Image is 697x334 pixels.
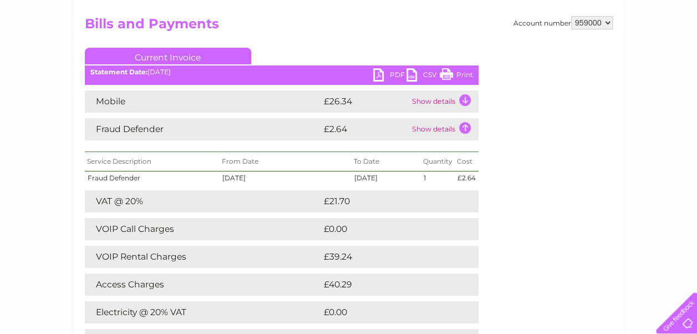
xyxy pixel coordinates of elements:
div: Clear Business is a trading name of Verastar Limited (registered in [GEOGRAPHIC_DATA] No. 3667643... [87,6,611,54]
h2: Bills and Payments [85,16,613,37]
td: £0.00 [321,218,453,240]
td: £26.34 [321,90,409,113]
div: [DATE] [85,68,479,76]
th: Cost [454,152,478,171]
a: Current Invoice [85,48,251,64]
td: Electricity @ 20% VAT [85,301,321,323]
a: Log out [660,47,686,55]
td: £39.24 [321,246,456,268]
a: Contact [623,47,650,55]
td: Show details [409,90,479,113]
td: Access Charges [85,274,321,296]
td: [DATE] [220,171,352,185]
a: 0333 014 3131 [488,6,564,19]
td: £2.64 [454,171,478,185]
a: Water [502,47,523,55]
div: Account number [513,16,613,29]
a: Telecoms [561,47,594,55]
img: logo.png [24,29,81,63]
a: Blog [601,47,617,55]
td: Fraud Defender [85,118,321,140]
a: Energy [530,47,554,55]
td: £0.00 [321,301,453,323]
a: Print [440,68,473,84]
td: VAT @ 20% [85,190,321,212]
b: Statement Date: [90,68,147,76]
td: £2.64 [321,118,409,140]
a: CSV [406,68,440,84]
td: [DATE] [352,171,420,185]
th: Service Description [85,152,220,171]
td: £21.70 [321,190,455,212]
th: Quantity [420,152,454,171]
td: VOIP Call Charges [85,218,321,240]
td: Fraud Defender [85,171,220,185]
td: £40.29 [321,274,456,296]
td: Mobile [85,90,321,113]
th: From Date [220,152,352,171]
th: To Date [352,152,420,171]
td: VOIP Rental Charges [85,246,321,268]
td: Show details [409,118,479,140]
a: PDF [373,68,406,84]
td: 1 [420,171,454,185]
